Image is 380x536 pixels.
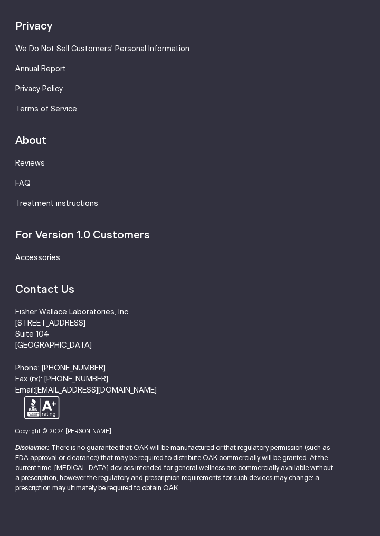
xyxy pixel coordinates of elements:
[15,45,189,53] a: We Do Not Sell Customers' Personal Information
[15,200,98,207] a: Treatment instructions
[35,387,157,394] a: [EMAIL_ADDRESS][DOMAIN_NAME]
[15,106,77,113] a: Terms of Service
[15,254,60,262] a: Accessories
[15,307,365,396] li: Fisher Wallace Laboratories, Inc. [STREET_ADDRESS] Suite 104 [GEOGRAPHIC_DATA] Phone: [PHONE_NUMB...
[15,230,150,241] strong: For Version 1.0 Customers
[15,429,111,434] small: Copyright © 2024 [PERSON_NAME]
[15,180,31,187] a: FAQ
[15,284,74,295] strong: Contact Us
[15,85,63,93] a: Privacy Policy
[15,65,66,73] a: Annual Report
[15,445,50,452] strong: Disclaimer:
[15,136,46,146] strong: About
[15,21,52,32] strong: Privacy
[15,443,338,494] p: There is no guarantee that OAK will be manufactured or that regulatory permission (such as FDA ap...
[15,160,45,167] a: Reviews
